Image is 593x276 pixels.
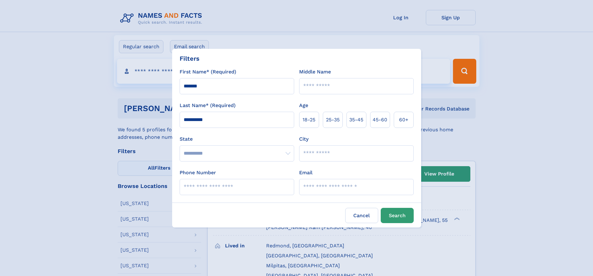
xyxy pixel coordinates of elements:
span: 45‑60 [373,116,387,124]
label: City [299,135,308,143]
label: First Name* (Required) [180,68,236,76]
button: Search [381,208,414,223]
label: Phone Number [180,169,216,176]
label: Cancel [345,208,378,223]
span: 35‑45 [349,116,363,124]
div: Filters [180,54,200,63]
span: 25‑35 [326,116,340,124]
label: State [180,135,294,143]
label: Age [299,102,308,109]
label: Email [299,169,313,176]
label: Middle Name [299,68,331,76]
label: Last Name* (Required) [180,102,236,109]
span: 60+ [399,116,408,124]
span: 18‑25 [303,116,315,124]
